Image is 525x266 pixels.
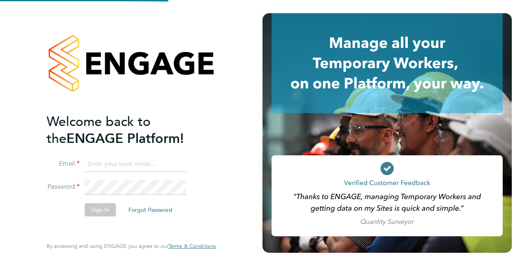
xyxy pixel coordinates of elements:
[168,242,216,249] span: Terms & Conditions
[47,183,80,191] label: Password
[47,242,216,249] span: By accessing and using ENGAGE you agree to our
[85,157,187,172] input: Enter your work email...
[85,203,116,216] button: Sign In
[47,114,151,147] span: Welcome back to the
[47,113,208,147] h2: ENGAGE Platform!
[168,243,216,249] a: Terms & Conditions
[47,159,80,168] label: Email
[122,203,179,216] button: Forgot Password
